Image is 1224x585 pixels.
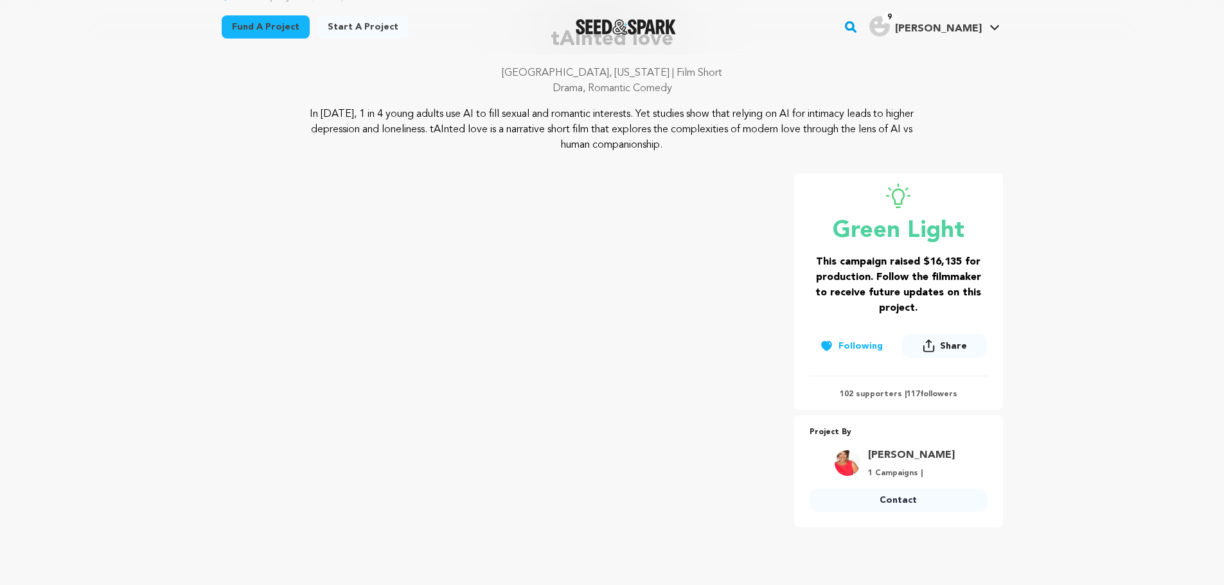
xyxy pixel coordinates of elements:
[299,107,925,153] p: In [DATE], 1 in 4 young adults use AI to fill sexual and romantic interests. Yet studies show tha...
[895,24,982,34] span: [PERSON_NAME]
[810,335,893,358] button: Following
[317,15,409,39] a: Start a project
[810,254,988,316] h3: This campaign raised $16,135 for production. Follow the filmmaker to receive future updates on th...
[222,81,1003,96] p: Drama, Romantic Comedy
[810,489,988,512] a: Contact
[867,13,1002,40] span: Todd C.'s Profile
[902,334,987,358] button: Share
[576,19,677,35] a: Seed&Spark Homepage
[907,390,920,398] span: 117
[222,15,310,39] a: Fund a project
[869,16,982,37] div: Todd C.'s Profile
[810,218,988,244] p: Green Light
[222,65,1003,81] p: [GEOGRAPHIC_DATA], [US_STATE] | Film Short
[810,389,988,399] p: 102 supporters | followers
[868,468,955,478] p: 1 Campaigns |
[882,11,897,24] span: 9
[867,13,1002,37] a: Todd C.'s Profile
[868,448,955,463] a: Goto Lisa Steadman profile
[902,334,987,363] span: Share
[810,425,988,440] p: Project By
[576,19,677,35] img: Seed&Spark Logo Dark Mode
[940,340,967,353] span: Share
[869,16,890,37] img: user.png
[835,450,860,476] img: picture.jpeg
